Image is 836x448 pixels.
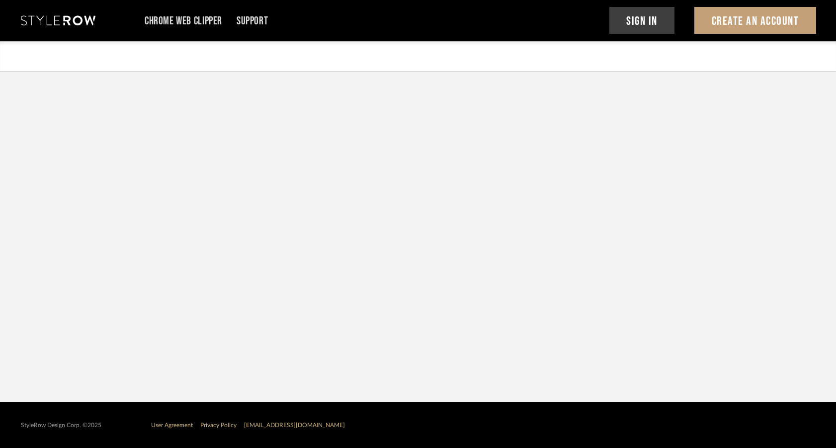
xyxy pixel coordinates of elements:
[151,422,193,428] a: User Agreement
[200,422,237,428] a: Privacy Policy
[237,17,268,25] a: Support
[609,7,675,34] button: Sign In
[145,17,222,25] a: Chrome Web Clipper
[694,7,816,34] button: Create An Account
[244,422,345,428] a: [EMAIL_ADDRESS][DOMAIN_NAME]
[21,422,101,429] div: StyleRow Design Corp. ©2025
